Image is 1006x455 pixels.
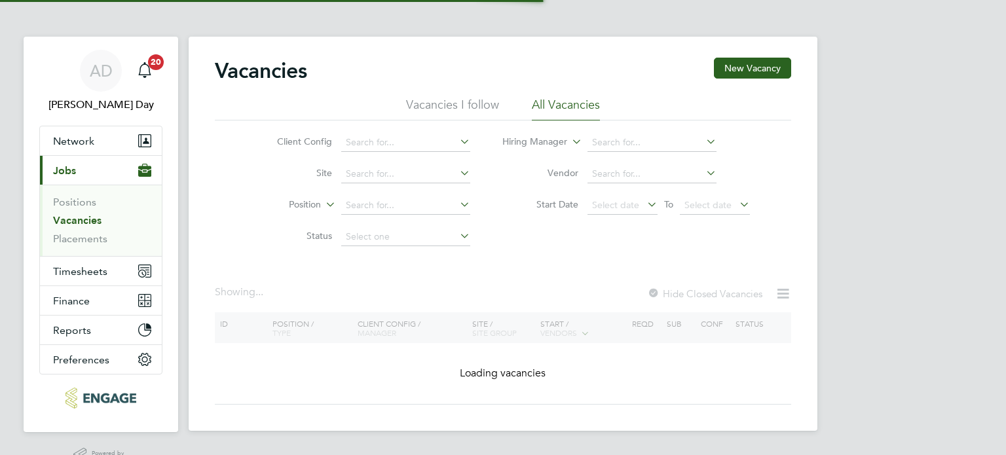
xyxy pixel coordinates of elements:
img: morganhunt-logo-retina.png [65,388,136,409]
span: Jobs [53,164,76,177]
span: Reports [53,324,91,337]
h2: Vacancies [215,58,307,84]
span: AD [90,62,113,79]
input: Search for... [341,165,470,183]
label: Vendor [503,167,578,179]
span: Timesheets [53,265,107,278]
button: Network [40,126,162,155]
span: Preferences [53,354,109,366]
a: Positions [53,196,96,208]
label: Client Config [257,136,332,147]
a: 20 [132,50,158,92]
input: Search for... [341,196,470,215]
input: Search for... [341,134,470,152]
label: Start Date [503,198,578,210]
button: Reports [40,316,162,344]
a: Placements [53,232,107,245]
div: Jobs [40,185,162,256]
button: Preferences [40,345,162,374]
a: Vacancies [53,214,102,227]
nav: Main navigation [24,37,178,432]
span: 20 [148,54,164,70]
span: To [660,196,677,213]
button: Timesheets [40,257,162,285]
span: ... [255,285,263,299]
button: New Vacancy [714,58,791,79]
a: AD[PERSON_NAME] Day [39,50,162,113]
button: Jobs [40,156,162,185]
span: Amie Day [39,97,162,113]
label: Position [246,198,321,211]
input: Select one [341,228,470,246]
div: Showing [215,285,266,299]
span: Select date [684,199,732,211]
li: Vacancies I follow [406,97,499,120]
label: Status [257,230,332,242]
label: Hiring Manager [492,136,567,149]
li: All Vacancies [532,97,600,120]
a: Go to home page [39,388,162,409]
span: Network [53,135,94,147]
span: Finance [53,295,90,307]
span: Select date [592,199,639,211]
input: Search for... [587,134,717,152]
label: Hide Closed Vacancies [647,287,762,300]
input: Search for... [587,165,717,183]
button: Finance [40,286,162,315]
label: Site [257,167,332,179]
